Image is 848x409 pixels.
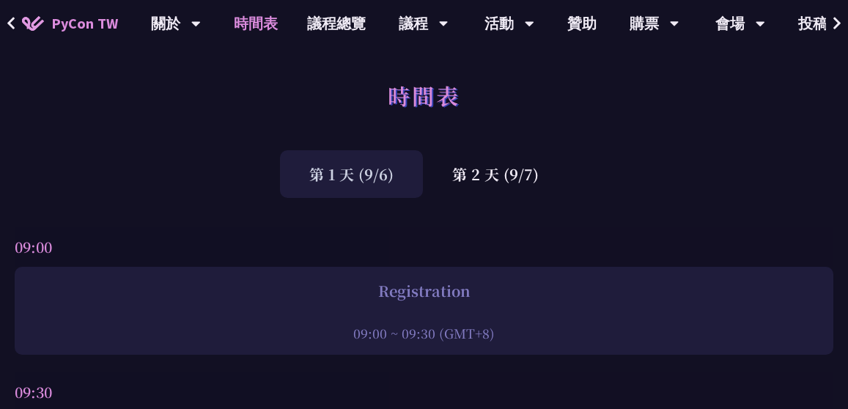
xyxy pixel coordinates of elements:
[15,227,833,267] div: 09:00
[51,12,118,34] span: PyCon TW
[22,16,44,31] img: Home icon of PyCon TW 2025
[388,73,460,117] h1: 時間表
[280,150,423,198] div: 第 1 天 (9/6)
[7,5,133,42] a: PyCon TW
[22,324,826,342] div: 09:00 ~ 09:30 (GMT+8)
[22,280,826,302] div: Registration
[423,150,568,198] div: 第 2 天 (9/7)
